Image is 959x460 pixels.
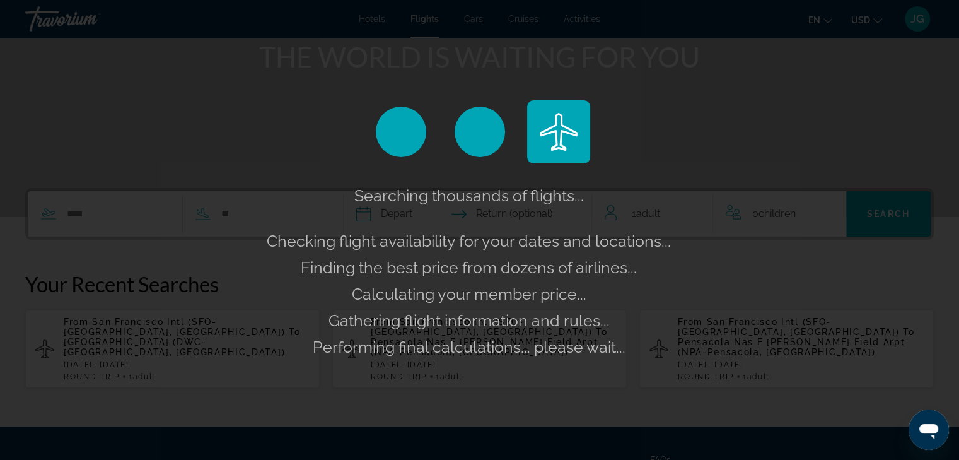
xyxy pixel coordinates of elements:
iframe: Button to launch messaging window [909,410,949,450]
span: Checking flight availability for your dates and locations... [267,232,671,251]
span: Finding the best price from dozens of airlines... [301,258,637,277]
span: Calculating your member price... [352,285,586,304]
span: Gathering flight information and rules... [328,311,610,330]
span: Performing final calculations... please wait... [313,338,625,357]
span: Searching thousands of flights... [354,186,584,205]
